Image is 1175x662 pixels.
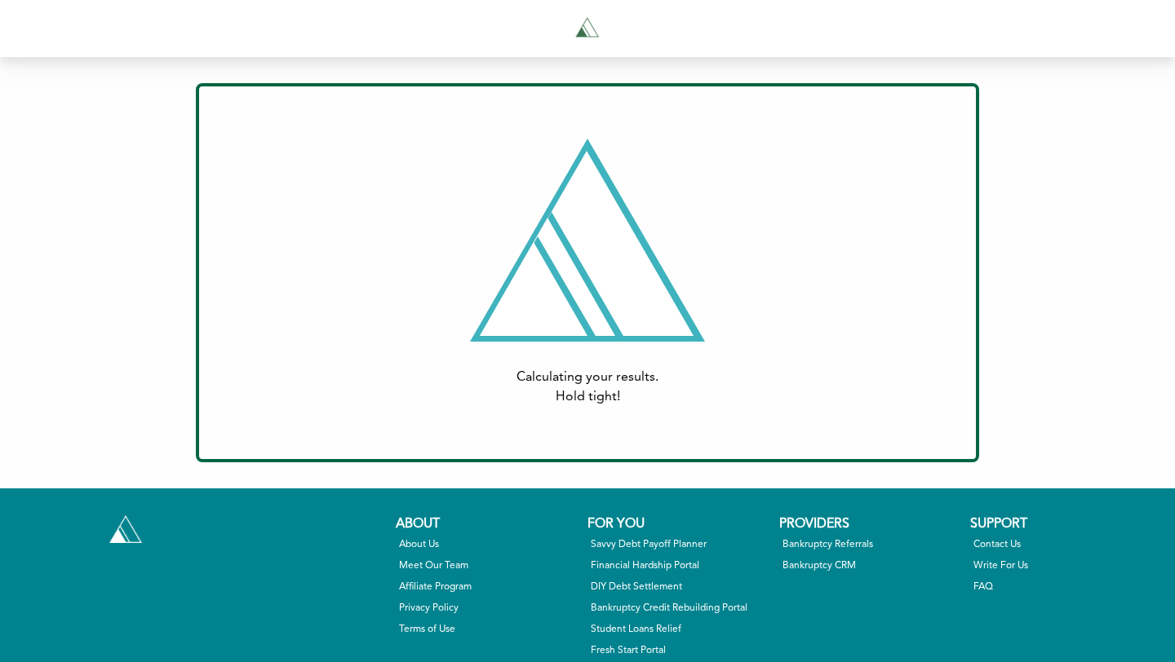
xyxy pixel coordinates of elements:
a: Terms of Use [399,622,576,637]
div: About [396,514,579,534]
a: Savvy Debt Payoff Planner [591,537,768,552]
div: Calculating your results. Hold tight! [251,368,924,407]
img: Tryascend.com [109,515,142,543]
a: Bankruptcy Credit Rebuilding Portal [591,601,768,616]
a: DIY Debt Settlement [591,580,768,594]
a: About Us [399,537,576,552]
div: For You [587,514,771,534]
a: Tryascend.com [105,511,146,547]
div: Support [970,514,1154,534]
a: FAQ [973,580,1151,594]
a: Bankruptcy CRM [783,558,960,573]
a: Meet Our Team [399,558,576,573]
div: Providers [779,514,963,534]
a: Student Loans Relief [591,622,768,637]
a: Financial Hardship Portal [591,558,768,573]
a: Bankruptcy Referrals [783,537,960,552]
a: Tryascend.com [396,13,778,44]
a: Affiliate Program [399,580,576,594]
img: Tryascend.com [571,13,603,44]
a: Fresh Start Portal [591,643,768,658]
a: Contact Us [973,537,1151,552]
a: Write For Us [973,558,1151,573]
a: Privacy Policy [399,601,576,616]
